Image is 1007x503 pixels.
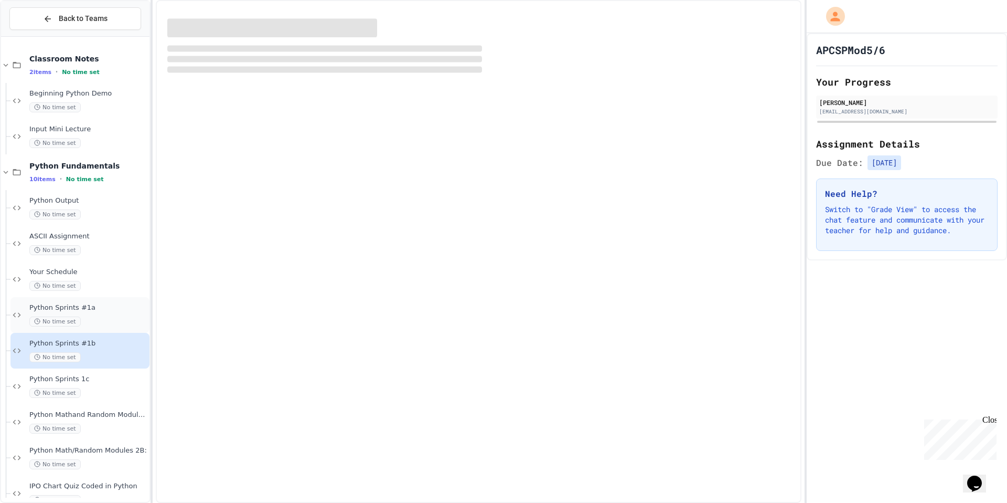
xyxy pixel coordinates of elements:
span: No time set [29,388,81,398]
span: No time set [29,424,81,434]
span: Python Math/Random Modules 2B: [29,446,147,455]
span: Python Mathand Random Module 2A [29,411,147,420]
span: No time set [66,176,104,183]
span: Back to Teams [59,13,108,24]
span: No time set [62,69,100,76]
div: [EMAIL_ADDRESS][DOMAIN_NAME] [819,108,994,116]
h3: Need Help? [825,187,989,200]
iframe: chat widget [963,461,997,492]
iframe: chat widget [920,415,997,460]
span: No time set [29,245,81,255]
span: Beginning Python Demo [29,89,147,98]
span: [DATE] [867,155,901,170]
span: No time set [29,102,81,112]
span: Python Sprints #1b [29,339,147,348]
span: No time set [29,352,81,362]
button: Back to Teams [9,7,141,30]
p: Switch to "Grade View" to access the chat feature and communicate with your teacher for help and ... [825,204,989,236]
h2: Assignment Details [816,137,998,151]
div: Chat with us now!Close [4,4,72,67]
span: ASCII Assignment [29,232,147,241]
h2: Your Progress [816,75,998,89]
h1: APCSPMod5/6 [816,43,885,57]
span: Classroom Notes [29,54,147,64]
span: IPO Chart Quiz Coded in Python [29,482,147,491]
div: [PERSON_NAME] [819,98,994,107]
span: No time set [29,209,81,219]
span: Input Mini Lecture [29,125,147,134]
span: Python Sprints 1c [29,375,147,384]
span: Python Fundamentals [29,161,147,171]
span: No time set [29,138,81,148]
span: 2 items [29,69,51,76]
span: • [60,175,62,183]
span: Due Date: [816,156,863,169]
span: • [56,68,58,76]
span: No time set [29,317,81,327]
span: Python Sprints #1a [29,303,147,312]
span: Python Output [29,196,147,205]
span: No time set [29,281,81,291]
span: Your Schedule [29,268,147,277]
span: 10 items [29,176,56,183]
div: My Account [815,4,848,28]
span: No time set [29,459,81,469]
